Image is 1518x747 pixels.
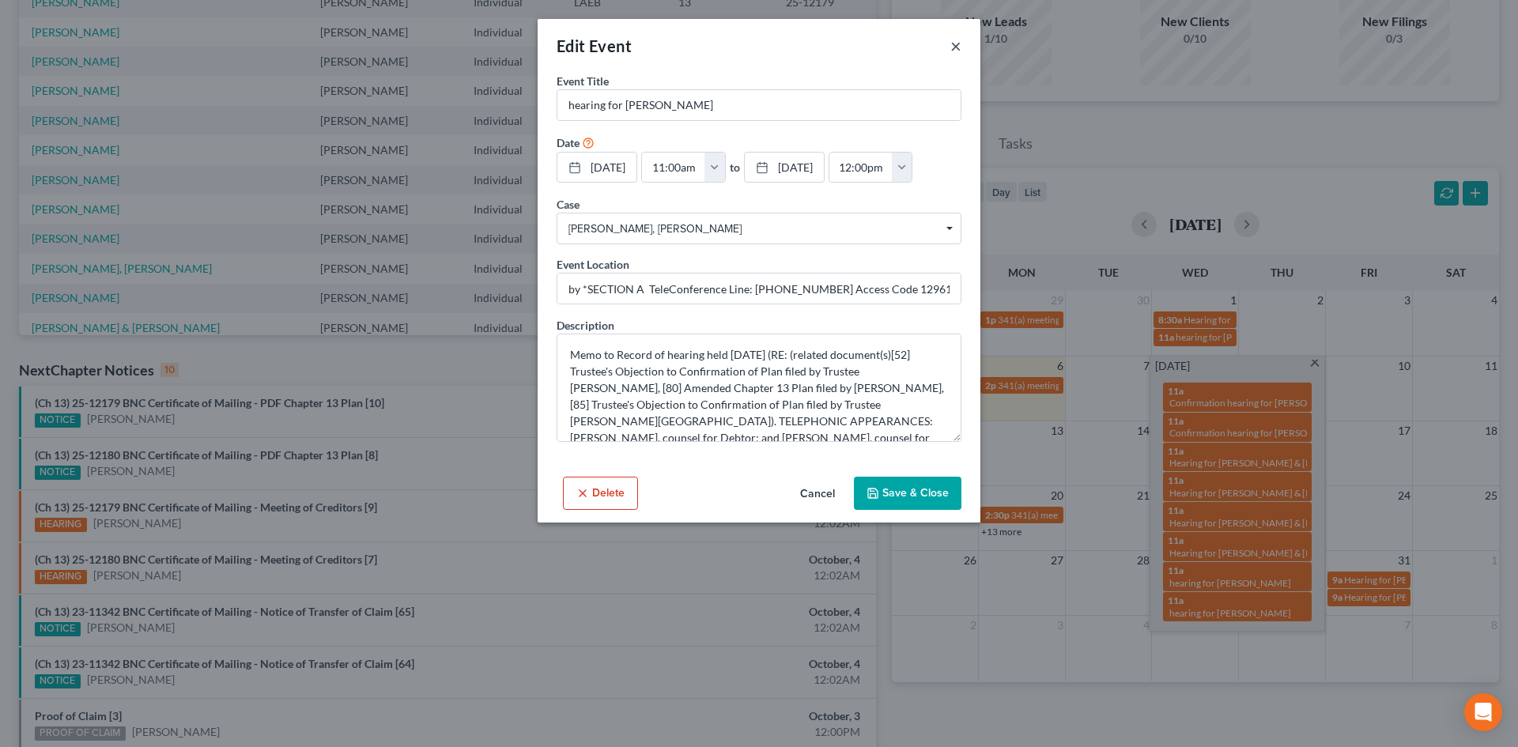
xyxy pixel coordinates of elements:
label: Case [557,196,580,213]
span: Event Title [557,74,609,88]
input: -- : -- [829,153,893,183]
label: Description [557,317,614,334]
a: [DATE] [745,153,824,183]
input: Enter event name... [557,90,961,120]
label: Event Location [557,256,629,273]
span: Select box activate [557,213,961,244]
span: Edit Event [557,36,632,55]
button: Cancel [787,478,848,510]
button: Delete [563,477,638,510]
button: Save & Close [854,477,961,510]
label: to [730,159,740,175]
input: Enter location... [557,274,961,304]
div: Open Intercom Messenger [1464,693,1502,731]
a: [DATE] [557,153,636,183]
label: Date [557,134,580,151]
span: [PERSON_NAME], [PERSON_NAME] [568,221,950,237]
input: -- : -- [642,153,705,183]
button: × [950,36,961,55]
